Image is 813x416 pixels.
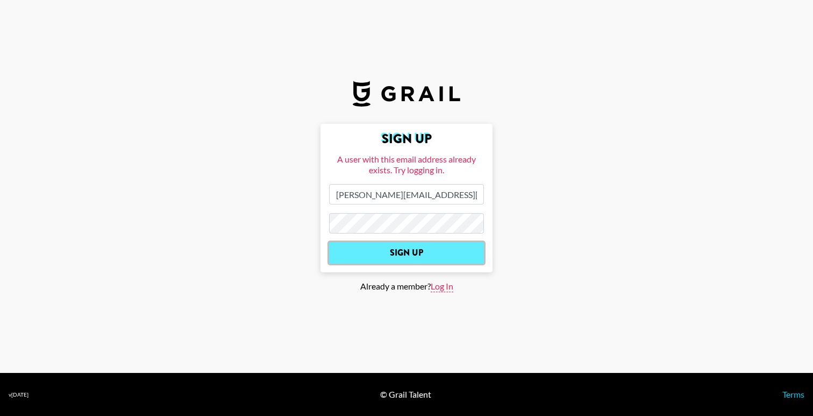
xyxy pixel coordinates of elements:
div: v [DATE] [9,391,28,398]
span: Log In [431,281,453,292]
h2: Sign Up [329,132,484,145]
input: Email [329,184,484,205]
a: Terms [782,389,804,399]
div: A user with this email address already exists. Try logging in. [329,154,484,175]
div: Already a member? [9,281,804,292]
div: © Grail Talent [380,389,431,400]
img: Grail Talent Logo [353,81,460,107]
input: Sign Up [329,242,484,264]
